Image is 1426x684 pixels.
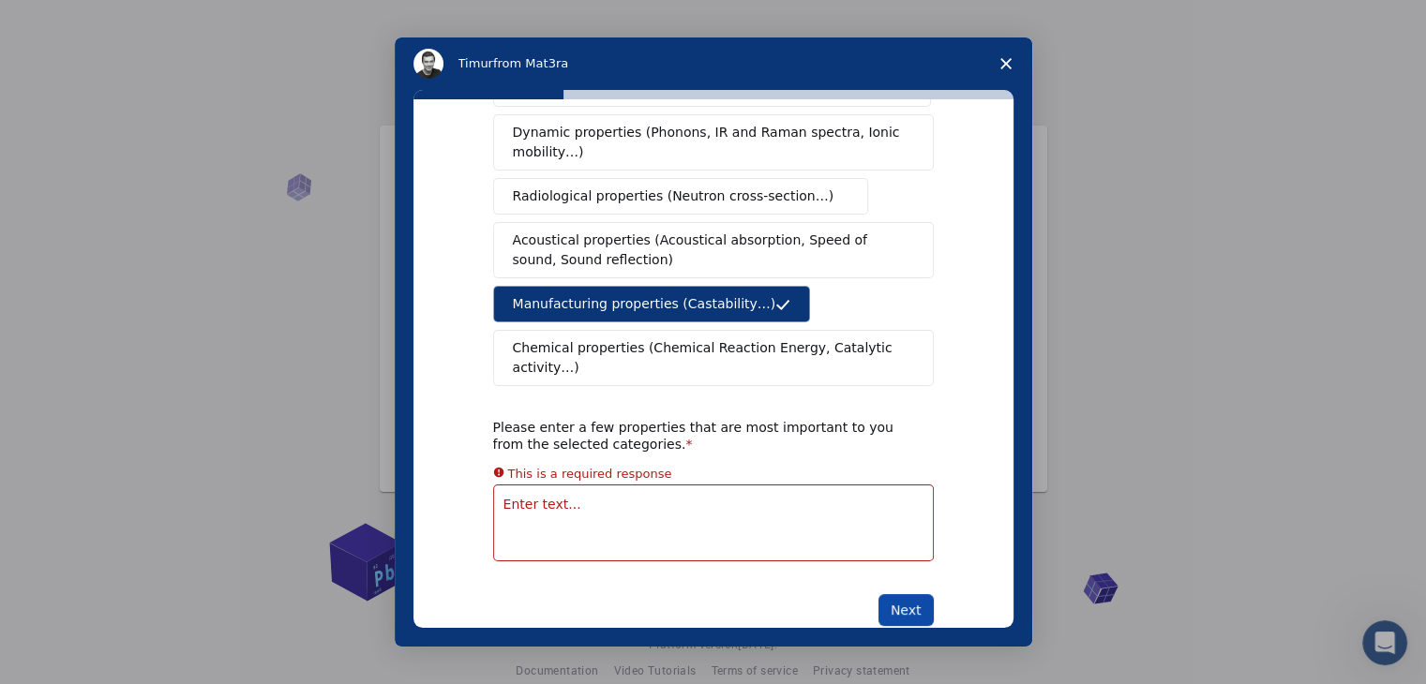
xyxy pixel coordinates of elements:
[493,330,934,386] button: Chemical properties (Chemical Reaction Energy, Catalytic activity…)
[513,338,901,378] span: Chemical properties (Chemical Reaction Energy, Catalytic activity…)
[508,463,672,483] div: This is a required response
[493,419,906,453] div: Please enter a few properties that are most important to you from the selected categories.
[38,13,105,30] span: Support
[493,178,869,215] button: Radiological properties (Neutron cross-section…)
[493,56,568,70] span: from Mat3ra
[513,294,776,314] span: Manufacturing properties (Castability…)
[458,56,493,70] span: Timur
[493,286,811,322] button: Manufacturing properties (Castability…)
[878,594,934,626] button: Next
[513,123,902,162] span: Dynamic properties (Phonons, IR and Raman spectra, Ionic mobility…)
[513,186,834,206] span: Radiological properties (Neutron cross-section…)
[980,37,1032,90] span: Close survey
[513,230,903,270] span: Acoustical properties (Acoustical absorption, Speed of sound, Sound reflection)
[413,49,443,79] img: Profile image for Timur
[493,114,934,171] button: Dynamic properties (Phonons, IR and Raman spectra, Ionic mobility…)
[493,222,934,278] button: Acoustical properties (Acoustical absorption, Speed of sound, Sound reflection)
[493,484,934,561] textarea: Enter text...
